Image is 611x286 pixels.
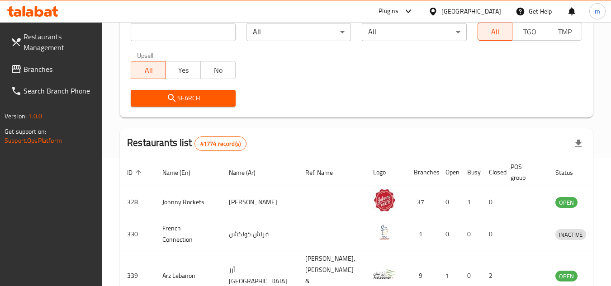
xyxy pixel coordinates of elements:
td: Johnny Rockets [155,186,222,218]
img: Arz Lebanon [373,263,396,285]
span: Get support on: [5,126,46,137]
th: Busy [460,159,482,186]
div: Export file [568,133,589,155]
span: All [135,64,162,77]
input: Search for restaurant name or ID.. [131,23,235,41]
td: [PERSON_NAME] [222,186,298,218]
span: Ref. Name [305,167,345,178]
button: TMP [547,23,582,41]
button: Search [131,90,235,107]
div: All [362,23,466,41]
span: OPEN [555,197,578,208]
td: 0 [482,218,503,250]
span: TGO [516,25,544,38]
span: 1.0.0 [28,110,42,122]
td: 330 [120,218,155,250]
button: No [200,61,236,79]
button: Yes [166,61,201,79]
h2: Restaurants list [127,136,246,151]
button: TGO [512,23,547,41]
span: Name (En) [162,167,202,178]
span: Search Branch Phone [24,85,95,96]
span: Status [555,167,585,178]
span: 41774 record(s) [195,140,246,148]
span: INACTIVE [555,230,586,240]
span: Branches [24,64,95,75]
span: Restaurants Management [24,31,95,53]
span: TMP [551,25,578,38]
td: 0 [482,186,503,218]
div: Plugins [379,6,398,17]
td: 37 [407,186,438,218]
td: 0 [460,218,482,250]
th: Branches [407,159,438,186]
button: All [478,23,513,41]
span: ID [127,167,144,178]
span: Yes [170,64,197,77]
a: Branches [4,58,102,80]
span: Name (Ar) [229,167,267,178]
td: 1 [407,218,438,250]
div: INACTIVE [555,229,586,240]
th: Closed [482,159,503,186]
span: m [595,6,600,16]
div: OPEN [555,197,578,208]
td: 0 [438,186,460,218]
span: OPEN [555,271,578,281]
span: POS group [511,161,537,183]
div: Total records count [194,136,246,151]
button: All [131,61,166,79]
th: Logo [366,159,407,186]
a: Support.OpsPlatform [5,135,62,146]
span: Version: [5,110,27,122]
span: No [204,64,232,77]
span: All [482,25,509,38]
td: French Connection [155,218,222,250]
span: Search [138,93,228,104]
div: All [246,23,351,41]
td: فرنش كونكشن [222,218,298,250]
th: Open [438,159,460,186]
td: 328 [120,186,155,218]
td: 0 [438,218,460,250]
a: Search Branch Phone [4,80,102,102]
a: Restaurants Management [4,26,102,58]
img: Johnny Rockets [373,189,396,211]
label: Upsell [137,52,154,58]
td: 1 [460,186,482,218]
img: French Connection [373,221,396,244]
div: [GEOGRAPHIC_DATA] [441,6,501,16]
